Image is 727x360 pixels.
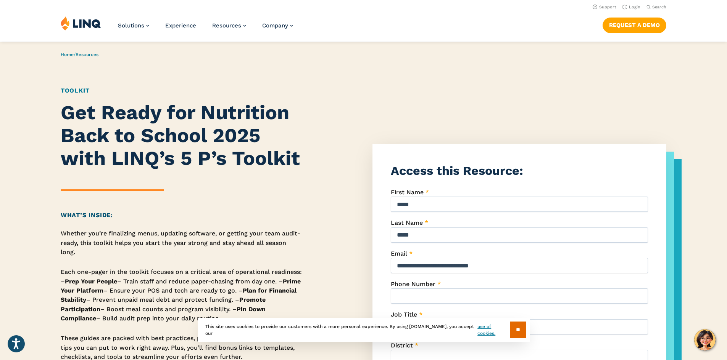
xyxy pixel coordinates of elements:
a: Solutions [118,22,149,29]
span: Resources [212,22,241,29]
a: use of cookies. [477,323,510,337]
strong: Prep Your People [65,278,117,285]
button: Hello, have a question? Let’s chat. [694,329,716,350]
nav: Primary Navigation [118,16,293,41]
p: Each one-pager in the toolkit focuses on a critical area of operational readiness: – – Train staf... [61,267,303,323]
strong: Prime Your Platform [61,278,301,294]
a: Company [262,22,293,29]
strong: Pin Down Compliance [61,306,266,322]
span: Solutions [118,22,144,29]
a: Request a Demo [603,18,666,33]
a: Support [593,5,616,10]
img: LINQ | K‑12 Software [61,16,101,30]
a: Resources [212,22,246,29]
h2: What’s Inside: [61,211,303,220]
p: Whether you’re finalizing menus, updating software, or getting your team audit-ready, this toolki... [61,229,303,257]
span: Last Name [391,219,423,226]
a: Resources [76,52,98,57]
span: Company [262,22,288,29]
div: This site uses cookies to provide our customers with a more personal experience. By using [DOMAIN... [198,318,530,342]
span: Search [652,5,666,10]
span: Phone Number [391,280,435,288]
span: Job Title [391,311,417,318]
nav: Button Navigation [603,16,666,33]
a: Toolkit [61,87,90,94]
a: Home [61,52,74,57]
strong: Plan for Financial Stability [61,287,297,303]
span: Email [391,250,407,257]
strong: Get Ready for Nutrition Back to School 2025 with LINQ’s 5 P’s Toolkit [61,101,300,170]
a: Login [622,5,640,10]
span: / [61,52,98,57]
span: First Name [391,189,424,196]
strong: Promote Participation [61,296,266,312]
button: Open Search Bar [646,4,666,10]
h3: Access this Resource: [391,162,648,179]
a: Experience [165,22,196,29]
